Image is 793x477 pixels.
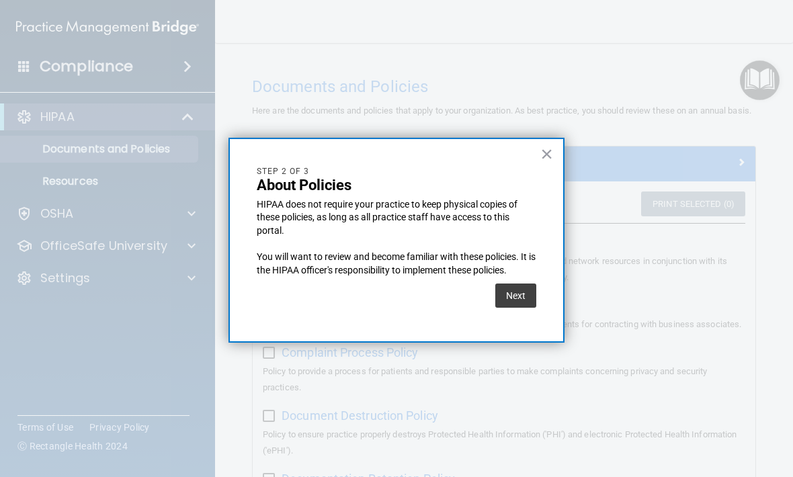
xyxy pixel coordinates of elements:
[495,284,536,308] button: Next
[540,143,553,165] button: Close
[257,251,536,277] p: You will want to review and become familiar with these policies. It is the HIPAA officer's respon...
[257,198,536,238] p: HIPAA does not require your practice to keep physical copies of these policies, as long as all pr...
[257,177,536,194] p: About Policies
[257,166,536,177] p: Step 2 of 3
